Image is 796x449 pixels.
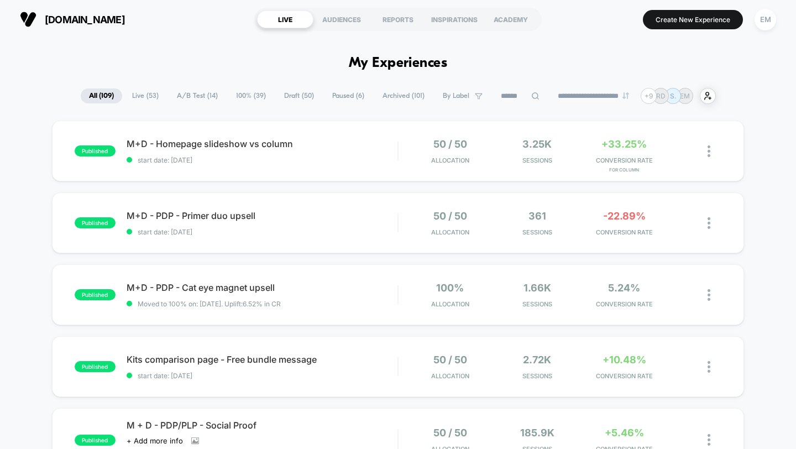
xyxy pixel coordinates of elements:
span: Sessions [496,156,578,164]
span: published [75,217,116,228]
span: Allocation [431,372,469,380]
span: published [75,435,116,446]
span: Kits comparison page - Free bundle message [127,354,398,365]
span: [DOMAIN_NAME] [45,14,125,25]
div: EM [755,9,776,30]
span: 3.25k [522,138,552,150]
div: ACADEMY [483,11,539,28]
span: -22.89% [603,210,646,222]
span: start date: [DATE] [127,156,398,164]
span: +33.25% [601,138,647,150]
img: close [708,361,710,373]
button: [DOMAIN_NAME] [17,11,128,28]
span: Sessions [496,228,578,236]
span: 361 [528,210,546,222]
span: CONVERSION RATE [584,372,665,380]
span: 50 / 50 [433,354,467,366]
span: Allocation [431,228,469,236]
span: Paused ( 6 ) [324,88,373,103]
span: 50 / 50 [433,138,467,150]
div: + 9 [641,88,657,104]
img: Visually logo [20,11,36,28]
div: INSPIRATIONS [426,11,483,28]
img: close [708,434,710,446]
span: Sessions [496,372,578,380]
span: Draft ( 50 ) [276,88,322,103]
span: Allocation [431,300,469,308]
div: AUDIENCES [313,11,370,28]
span: + Add more info [127,436,183,445]
h1: My Experiences [349,55,448,71]
span: for Column [584,167,665,173]
span: Moved to 100% on: [DATE] . Uplift: 6.52% in CR [138,300,281,308]
span: start date: [DATE] [127,228,398,236]
span: published [75,361,116,372]
span: M+D - PDP - Cat eye magnet upsell [127,282,398,293]
span: CONVERSION RATE [584,228,665,236]
span: CONVERSION RATE [584,300,665,308]
span: +5.46% [605,427,644,438]
span: 50 / 50 [433,427,467,438]
span: 100% ( 39 ) [228,88,274,103]
img: end [622,92,629,99]
span: M+D - PDP - Primer duo upsell [127,210,398,221]
p: S. [670,92,676,100]
span: 2.72k [523,354,551,366]
span: +10.48% [603,354,646,366]
p: RD [656,92,666,100]
img: close [708,289,710,301]
span: By Label [443,92,469,100]
span: Archived ( 101 ) [374,88,433,103]
div: REPORTS [370,11,426,28]
span: 185.9k [520,427,554,438]
span: published [75,145,116,156]
span: start date: [DATE] [127,372,398,380]
img: close [708,217,710,229]
img: close [708,145,710,157]
span: CONVERSION RATE [584,156,665,164]
span: M + D - PDP/PLP - Social Proof [127,420,398,431]
span: 1.66k [523,282,551,294]
span: published [75,289,116,300]
span: Allocation [431,156,469,164]
span: Live ( 53 ) [124,88,167,103]
button: EM [751,8,779,31]
span: M+D - Homepage slideshow vs column [127,138,398,149]
span: Sessions [496,300,578,308]
span: 50 / 50 [433,210,467,222]
span: A/B Test ( 14 ) [169,88,226,103]
button: Create New Experience [643,10,743,29]
span: All ( 109 ) [81,88,122,103]
span: 5.24% [608,282,640,294]
p: EM [680,92,690,100]
span: 100% [436,282,464,294]
div: LIVE [257,11,313,28]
